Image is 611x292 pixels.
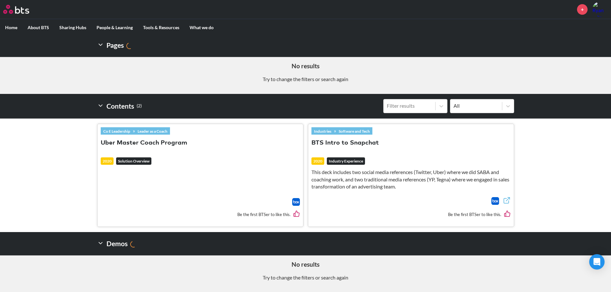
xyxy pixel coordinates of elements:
a: Profile [592,2,608,17]
button: BTS Intro to Snapchat [311,139,379,147]
div: » [311,127,372,134]
div: 2020 [101,157,114,165]
p: Try to change the filters or search again [5,274,606,281]
em: Solution Overview [116,157,151,165]
a: Leader as a Coach [135,128,170,135]
h2: Pages [97,39,133,52]
a: Download file from Box [292,198,300,206]
a: Download file from Box [491,197,499,205]
h5: No results [5,260,606,269]
a: Go home [3,5,41,14]
p: Try to change the filters or search again [5,76,606,83]
img: Box logo [491,197,499,205]
div: Be the first BTSer to like this. [311,206,511,223]
div: All [454,102,499,109]
img: BTS Logo [3,5,29,14]
div: Be the first BTSer to like this. [101,206,300,223]
a: + [577,4,588,15]
label: Sharing Hubs [54,19,91,36]
a: Co E Leadership [101,128,133,135]
h2: Contents [97,99,142,113]
label: About BTS [22,19,54,36]
a: External link [503,196,511,206]
button: Uber Master Coach Program [101,139,187,147]
img: Box logo [292,198,300,206]
div: 2020 [311,157,324,165]
label: What we do [184,19,219,36]
label: Tools & Resources [138,19,184,36]
img: Ryan Stiles [592,2,608,17]
div: Open Intercom Messenger [589,254,605,270]
small: ( 2 ) [137,102,142,110]
em: Industry Experience [327,157,365,165]
a: Software and Tech [336,128,372,135]
a: Industries [311,128,334,135]
div: Filter results [387,102,432,109]
label: People & Learning [91,19,138,36]
div: » [101,127,170,134]
h2: Demos [97,237,137,250]
p: This deck includes two social media references (Twitter, Uber) where we did SABA and coaching wor... [311,169,511,190]
h5: No results [5,62,606,71]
